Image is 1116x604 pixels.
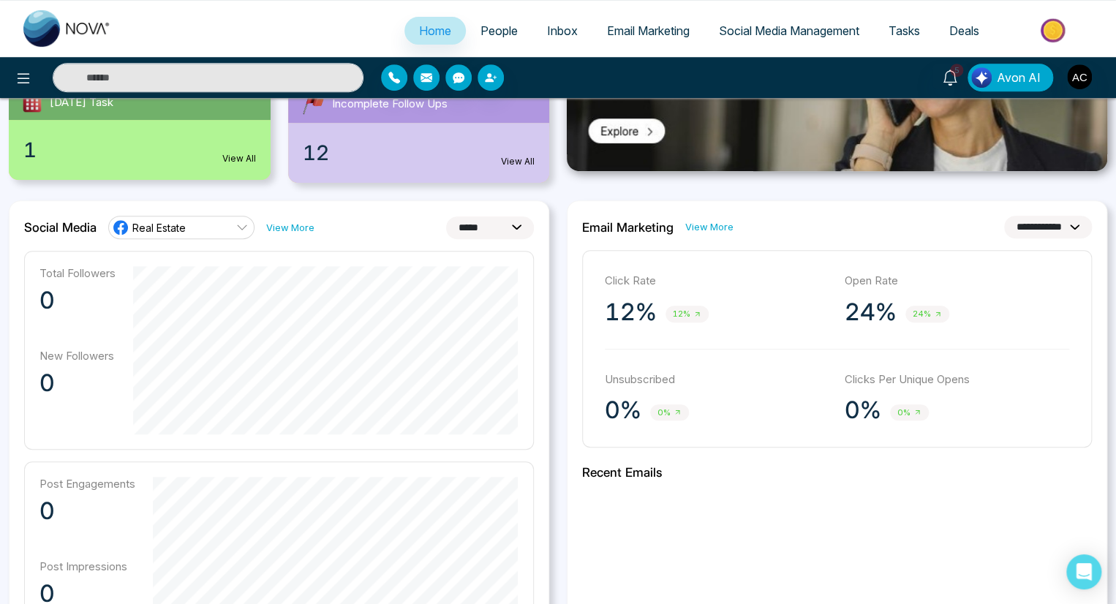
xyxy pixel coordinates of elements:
[905,306,949,322] span: 24%
[1067,64,1092,89] img: User Avatar
[666,306,709,322] span: 12%
[845,371,1070,388] p: Clicks Per Unique Opens
[971,67,992,88] img: Lead Flow
[419,23,451,38] span: Home
[39,286,116,315] p: 0
[607,23,690,38] span: Email Marketing
[605,371,830,388] p: Unsubscribed
[582,465,1092,480] h2: Recent Emails
[39,559,135,573] p: Post Impressions
[719,23,859,38] span: Social Media Management
[845,396,881,425] p: 0%
[132,221,186,235] span: Real Estate
[650,404,689,421] span: 0%
[704,17,874,45] a: Social Media Management
[845,273,1070,290] p: Open Rate
[1001,14,1107,47] img: Market-place.gif
[997,69,1041,86] span: Avon AI
[24,220,97,235] h2: Social Media
[592,17,704,45] a: Email Marketing
[23,135,37,165] span: 1
[582,220,674,235] h2: Email Marketing
[685,220,734,234] a: View More
[39,349,116,363] p: New Followers
[949,23,979,38] span: Deals
[1066,554,1101,589] div: Open Intercom Messenger
[874,17,935,45] a: Tasks
[23,10,111,47] img: Nova CRM Logo
[932,64,968,89] a: 5
[300,91,326,117] img: followUps.svg
[39,266,116,280] p: Total Followers
[20,91,44,114] img: todayTask.svg
[605,396,641,425] p: 0%
[605,298,657,327] p: 12%
[303,137,329,168] span: 12
[950,64,963,77] span: 5
[605,273,830,290] p: Click Rate
[845,298,897,327] p: 24%
[480,23,518,38] span: People
[547,23,578,38] span: Inbox
[50,94,113,111] span: [DATE] Task
[532,17,592,45] a: Inbox
[501,155,535,168] a: View All
[279,85,559,183] a: Incomplete Follow Ups12View All
[890,404,929,421] span: 0%
[39,477,135,491] p: Post Engagements
[39,369,116,398] p: 0
[968,64,1053,91] button: Avon AI
[266,221,314,235] a: View More
[39,497,135,526] p: 0
[889,23,920,38] span: Tasks
[222,152,256,165] a: View All
[466,17,532,45] a: People
[332,96,448,113] span: Incomplete Follow Ups
[404,17,466,45] a: Home
[935,17,994,45] a: Deals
